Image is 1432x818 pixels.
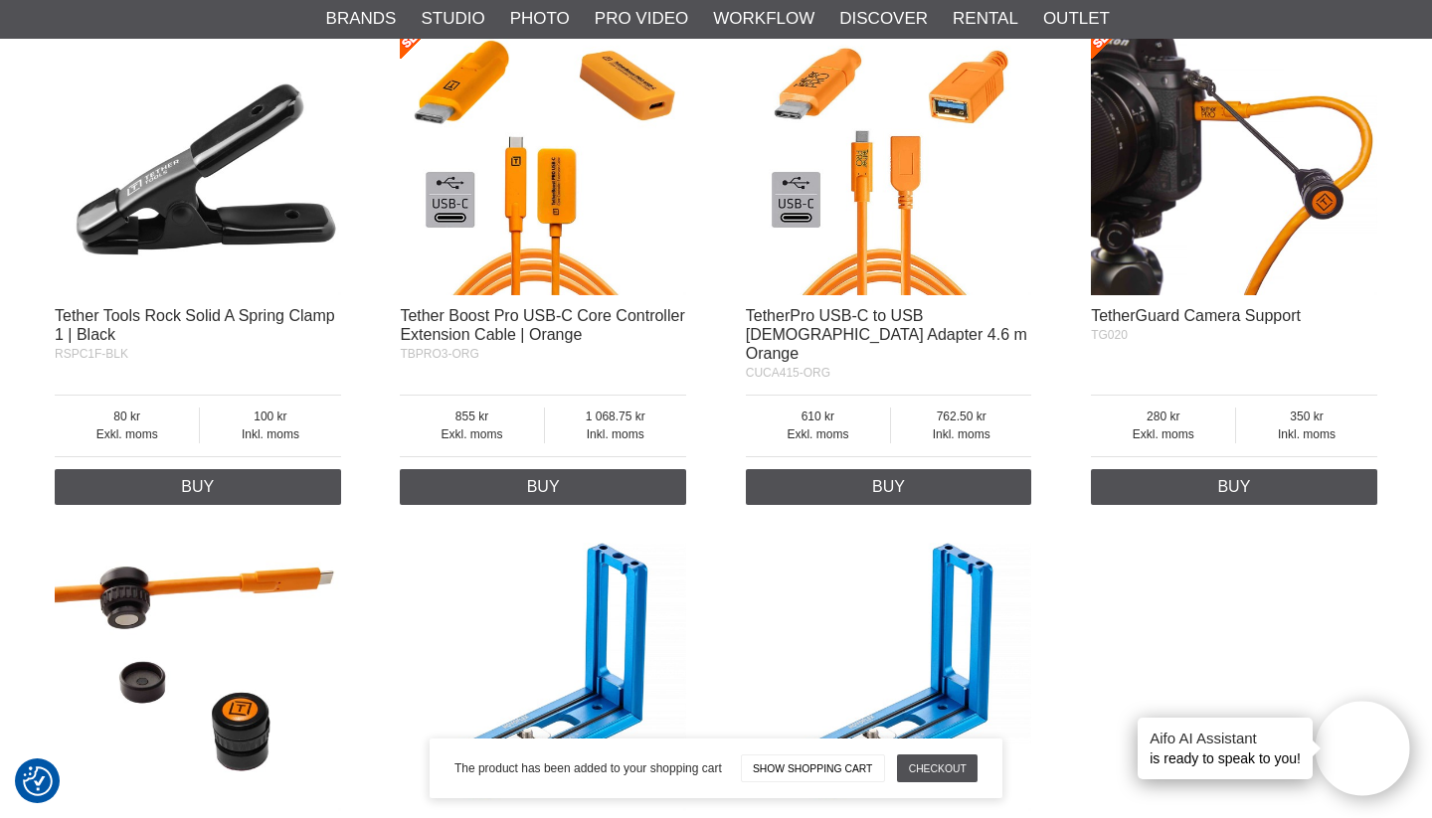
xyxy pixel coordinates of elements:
a: Tether Boost Pro USB-C Core Controller Extension Cable | Orange [400,307,684,343]
span: 855 [400,408,543,425]
a: Buy [746,469,1032,505]
span: 762.50 [891,408,1031,425]
a: TetherPro USB-C to USB [DEMOGRAPHIC_DATA] Adapter 4.6 m Orange [746,307,1027,362]
button: Consent Preferences [23,763,53,799]
a: Photo [510,6,570,32]
a: Buy [1091,469,1377,505]
span: Inkl. moms [1236,425,1376,443]
img: Novoflex L-Bracket Universal | Slim II [400,525,686,811]
span: 610 [746,408,890,425]
a: Tether Tools Rock Solid A Spring Clamp 1 | Black [55,307,335,343]
a: Brands [326,6,397,32]
img: TetherPro USB-C to USB Female Adapter 4.6 m Orange [746,9,1032,295]
img: Tether Boost Pro USB-C Core Controller Extension Cable | Orange [400,9,686,295]
a: Studio [421,6,484,32]
img: TetherGuard Cable Support Kit [55,525,341,811]
a: Discover [839,6,928,32]
a: Buy [400,469,686,505]
span: TG020 [1091,328,1128,342]
img: Tether Tools Rock Solid A Spring Clamp 1 | Black [55,9,341,295]
a: Checkout [897,754,978,782]
img: Revisit consent button [23,766,53,796]
span: 80 [55,408,199,425]
span: The product has been added to your shopping cart [454,759,722,777]
a: Outlet [1043,6,1110,32]
div: is ready to speak to you! [1138,718,1313,779]
span: TBPRO3-ORG [400,347,478,361]
span: 280 [1091,408,1235,425]
span: Inkl. moms [200,425,340,443]
span: CUCA415-ORG [746,366,830,380]
img: TetherGuard Camera Support [1091,9,1377,295]
a: Show shopping cart [741,754,885,782]
span: 100 [200,408,340,425]
a: Workflow [713,6,814,32]
a: Buy [55,469,341,505]
span: 350 [1236,408,1376,425]
a: Rental [953,6,1018,32]
span: Exkl. moms [1091,425,1235,443]
span: Inkl. moms [545,425,686,443]
span: Exkl. moms [746,425,890,443]
a: TetherGuard Camera Support [1091,307,1301,324]
a: Pro Video [595,6,688,32]
span: Inkl. moms [891,425,1031,443]
span: Exkl. moms [400,425,543,443]
span: 1 068.75 [545,408,686,425]
span: RSPC1F-BLK [55,347,128,361]
h4: Aifo AI Assistant [1150,728,1301,748]
img: Novoflex L-Bracket Universal | Slim II [746,525,1032,811]
span: Exkl. moms [55,425,199,443]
